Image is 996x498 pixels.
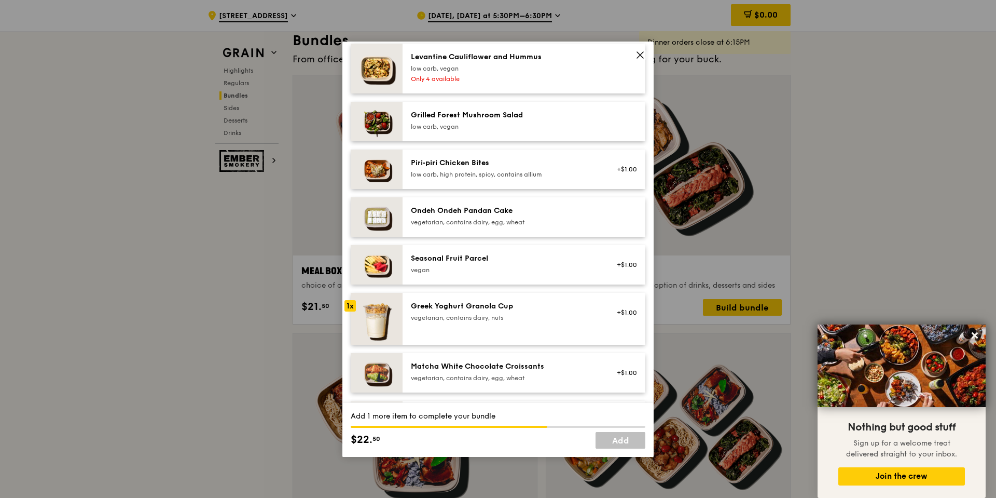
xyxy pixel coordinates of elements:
div: Ondeh Ondeh Pandan Cake [411,206,597,216]
span: $22. [351,432,372,448]
div: vegetarian, contains dairy, egg, wheat [411,218,597,226]
img: DSC07876-Edit02-Large.jpeg [818,325,986,407]
button: Join the crew [838,467,965,486]
div: +$1.00 [610,308,637,317]
div: +$1.00 [610,261,637,269]
div: low carb, vegan [411,123,597,131]
a: Add [596,432,645,449]
div: low carb, vegan [411,64,597,73]
div: +$1.00 [610,369,637,377]
span: Sign up for a welcome treat delivered straight to your inbox. [846,439,957,459]
div: Seasonal Fruit Parcel [411,253,597,264]
img: daily_normal_Piri-Piri-Chicken-Bites-HORZ.jpg [351,150,403,189]
div: Piri‑piri Chicken Bites [411,158,597,168]
img: daily_normal_Raspberry_Thyme_Crumble__Horizontal_.jpg [351,401,403,440]
img: daily_normal_Ondeh_Ondeh_Pandan_Cake-HORZ.jpg [351,197,403,237]
div: 1x [344,300,356,312]
img: daily_normal_Grilled-Forest-Mushroom-Salad-HORZ.jpg [351,102,403,141]
img: daily_normal_Seasonal_Fruit_Parcel__Horizontal_.jpg [351,245,403,285]
img: daily_normal_Greek_Yoghurt_Granola_Cup.jpeg [351,293,403,345]
div: Only 4 available [411,75,597,83]
div: Levantine Cauliflower and Hummus [411,52,597,62]
div: Grilled Forest Mushroom Salad [411,110,597,120]
div: low carb, high protein, spicy, contains allium [411,170,597,179]
span: Nothing but good stuff [848,421,956,434]
span: 50 [372,435,380,443]
div: vegetarian, contains dairy, nuts [411,314,597,322]
div: Matcha White Chocolate Croissants [411,361,597,372]
img: daily_normal_Levantine_Cauliflower_and_Hummus__Horizontal_.jpg [351,44,403,93]
div: +$1.00 [610,165,637,173]
div: Greek Yoghurt Granola Cup [411,301,597,312]
img: daily_normal_Matcha_White_Chocolate_Croissants-HORZ.jpg [351,353,403,393]
div: vegetarian, contains dairy, egg, wheat [411,374,597,382]
div: Add 1 more item to complete your bundle [351,411,645,422]
div: vegan [411,266,597,274]
button: Close [966,327,983,344]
